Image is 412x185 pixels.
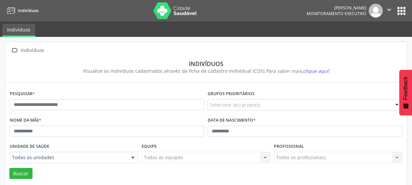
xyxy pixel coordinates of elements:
[307,5,366,11] div: [PERSON_NAME]
[142,141,157,152] label: Equipe
[307,11,366,16] span: Monitoramento Executivo
[5,5,39,16] a: Indivíduos
[10,115,41,126] label: Nome da mãe
[2,24,35,37] a: Indivíduos
[303,68,329,74] span: clique aqui!
[10,46,45,55] a:  Indivíduos
[266,68,329,74] i: Para saber mais,
[403,76,409,100] span: Feedback
[14,60,398,67] div: Indivíduos
[385,6,393,13] i: 
[10,89,35,99] label: Pesquisar
[208,115,256,126] label: Data de nascimento
[12,154,124,161] span: Todas as unidades
[14,67,398,74] div: Visualize os indivíduos cadastrados através da ficha de cadastro individual (CDS).
[208,89,255,99] label: Grupos prioritários
[9,168,33,179] button: Buscar
[369,4,383,18] img: img
[210,101,260,108] span: Selecione o(s) grupo(s)
[383,4,396,18] button: 
[274,141,304,152] label: Profissional
[396,5,407,17] button: apps
[10,46,19,55] i: 
[399,70,412,115] button: Feedback - Mostrar pesquisa
[19,46,45,55] div: Indivíduos
[18,8,39,13] span: Indivíduos
[10,141,49,152] label: Unidade de saúde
